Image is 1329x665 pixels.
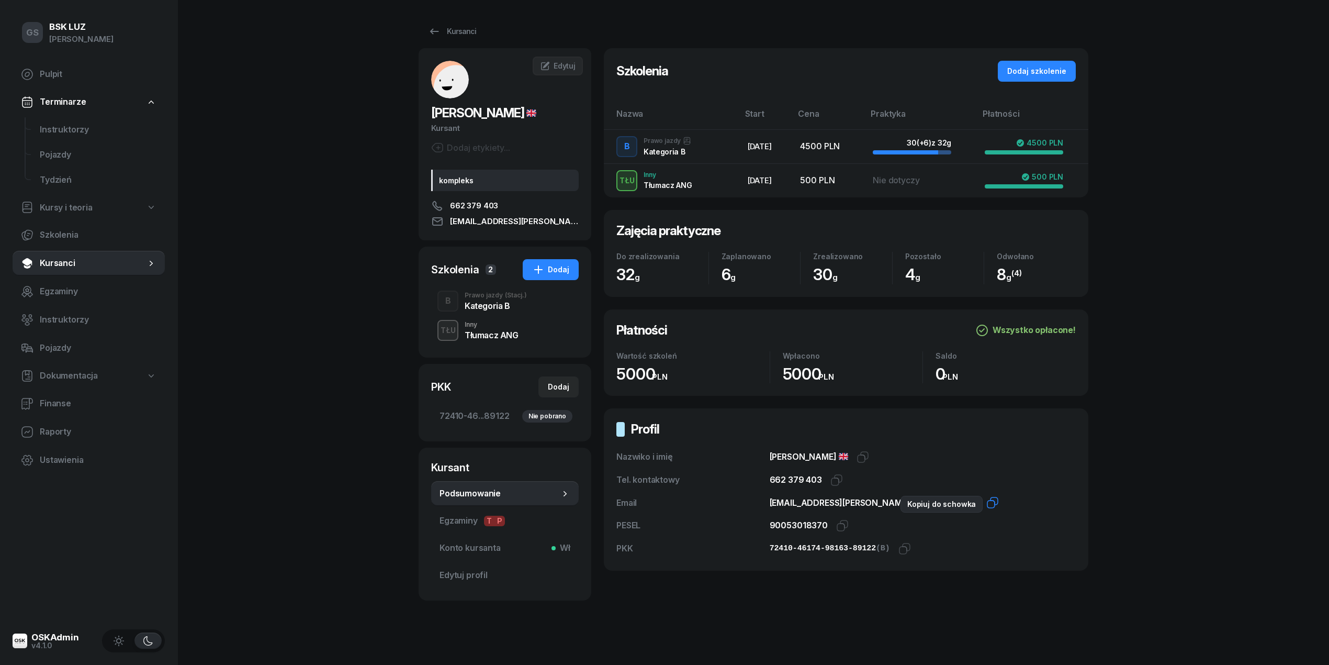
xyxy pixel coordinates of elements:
[13,62,165,87] a: Pulpit
[997,265,1011,284] span: 8
[998,61,1076,82] button: Dodaj szkolenie
[13,307,165,332] a: Instruktorzy
[905,252,984,261] div: Pozostało
[770,542,890,556] div: 72410-46174-98163-89122
[450,199,498,212] span: 662 379 403
[936,364,1076,384] div: 0
[864,107,976,129] th: Praktyka
[616,473,770,487] div: Tel. kontaktowy
[436,324,460,337] div: TŁU
[942,372,958,382] small: PLN
[616,63,668,80] h2: Szkolenia
[538,376,579,397] button: Dodaj
[428,25,476,38] div: Kursanci
[13,391,165,416] a: Finanse
[770,473,822,487] div: 662 379 403
[49,23,114,31] div: BSK LUZ
[465,292,527,298] div: Prawo jazdy
[783,351,923,360] div: Wpłacono
[792,107,864,129] th: Cena
[465,302,527,310] div: Kategoria B
[873,172,951,189] div: Nie dotyczy
[13,364,165,388] a: Dokumentacja
[440,514,570,528] span: Egzaminy
[441,292,455,310] div: B
[917,138,931,147] span: (+6)
[1016,139,1063,147] div: 4500 PLN
[631,421,659,438] h2: Profil
[616,496,770,510] div: Email
[40,228,156,242] span: Szkolenia
[40,95,86,109] span: Terminarze
[419,21,486,42] a: Kursanci
[800,174,856,187] div: 500 PLN
[616,351,770,360] div: Wartość szkoleń
[13,634,27,648] img: logo-xs@2x.png
[431,141,510,154] button: Dodaj etykiety...
[440,409,570,423] span: 72410-46...89122
[533,57,583,75] a: Edytuj
[770,496,978,510] div: [EMAIL_ADDRESS][PERSON_NAME][DOMAIN_NAME]
[523,259,579,280] button: Dodaj
[739,107,792,129] th: Start
[1007,65,1066,77] div: Dodaj szkolenie
[40,201,93,215] span: Kursy i teoria
[905,265,920,284] span: 4
[431,380,451,394] div: PKK
[616,322,667,339] h2: Płatności
[40,257,146,270] span: Kursanci
[770,451,849,462] span: [PERSON_NAME]
[31,117,165,142] a: Instruktorzy
[976,107,1088,129] th: Płatności
[431,563,579,588] a: Edytuj profil
[440,569,570,582] span: Edytuj profil
[431,536,579,561] a: Konto kursantaWł
[431,404,579,429] a: 72410-46...89122Nie pobrano
[40,313,156,327] span: Instruktorzy
[635,272,640,282] small: g
[440,541,570,555] span: Konto kursanta
[440,487,560,501] span: Podsumowanie
[616,451,673,462] span: Nazwiko i imię
[832,272,838,282] small: g
[532,263,569,276] div: Dodaj
[437,291,458,312] button: B
[40,68,156,81] span: Pulpit
[484,516,494,526] span: T
[40,397,156,411] span: Finanse
[494,516,505,526] span: P
[813,265,838,284] span: 30
[915,272,920,282] small: g
[13,251,165,276] a: Kursanci
[554,61,576,70] span: Edytuj
[722,252,801,261] div: Zaplanowano
[40,173,156,187] span: Tydzień
[1021,173,1063,181] div: 500 PLN
[431,316,579,345] button: TŁUInnyTłumacz ANG
[40,285,156,298] span: Egzaminy
[31,142,165,168] a: Pojazdy
[616,519,770,533] div: PESEL
[505,292,527,298] span: (Stacj.)
[818,372,834,382] small: PLN
[522,410,572,423] div: Nie pobrano
[800,140,856,153] div: 4500 PLN
[40,425,156,439] span: Raporty
[13,419,165,445] a: Raporty
[26,28,39,37] span: GS
[1011,268,1022,278] sup: (4)
[450,215,579,228] span: [EMAIL_ADDRESS][PERSON_NAME][DOMAIN_NAME]
[40,148,156,162] span: Pojazdy
[465,322,519,328] div: Inny
[49,32,114,46] div: [PERSON_NAME]
[770,519,828,533] div: 90053018370
[31,168,165,193] a: Tydzień
[431,199,579,212] a: 662 379 403
[616,542,770,556] div: PKK
[431,121,579,135] div: Kursant
[616,252,708,261] div: Do zrealizowania
[813,252,892,261] div: Zrealizowano
[431,105,536,120] span: [PERSON_NAME]
[876,544,890,553] span: (B)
